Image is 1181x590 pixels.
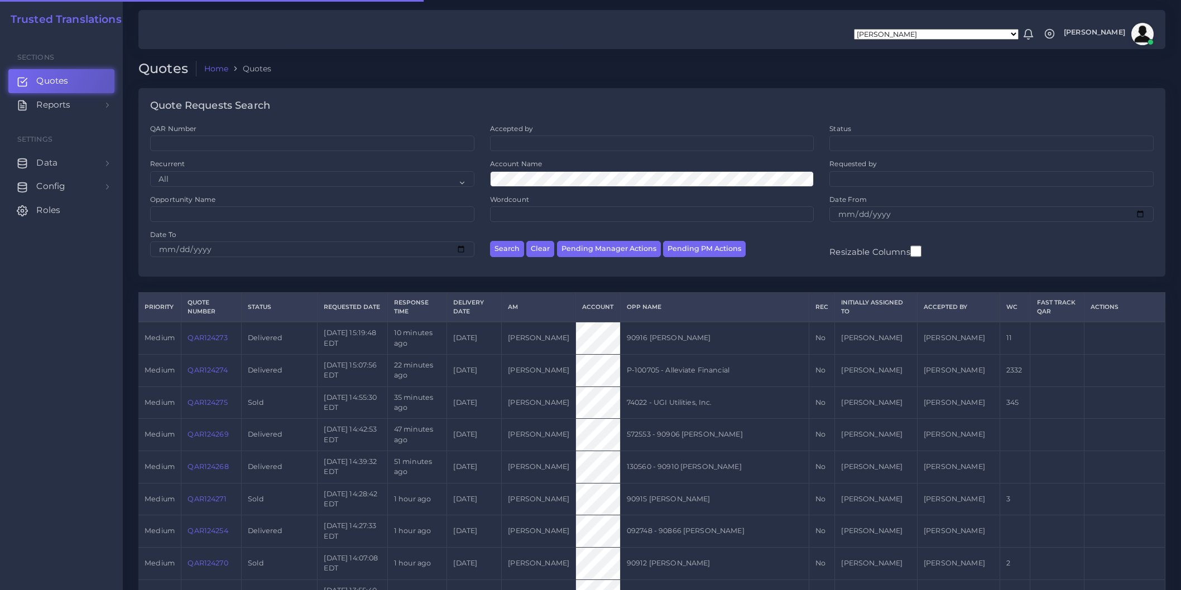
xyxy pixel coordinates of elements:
span: Config [36,180,65,192]
a: Roles [8,199,114,222]
label: Status [829,124,851,133]
td: [PERSON_NAME] [835,547,918,579]
th: Priority [138,293,181,322]
td: Sold [241,547,317,579]
td: 2332 [1000,354,1030,386]
th: Quote Number [181,293,242,322]
label: Resizable Columns [829,244,921,258]
a: QAR124269 [188,430,228,438]
td: [PERSON_NAME] [835,451,918,483]
td: [PERSON_NAME] [835,419,918,451]
td: No [809,386,834,419]
td: 2 [1000,547,1030,579]
td: [PERSON_NAME] [835,354,918,386]
td: [PERSON_NAME] [835,386,918,419]
th: Accepted by [917,293,1000,322]
td: No [809,451,834,483]
span: medium [145,430,175,438]
th: AM [502,293,576,322]
td: Delivered [241,451,317,483]
a: QAR124273 [188,333,227,342]
th: Opp Name [620,293,809,322]
td: [PERSON_NAME] [917,354,1000,386]
span: medium [145,559,175,567]
td: Sold [241,386,317,419]
td: [PERSON_NAME] [502,547,576,579]
a: Reports [8,93,114,117]
button: Pending PM Actions [663,241,746,257]
th: Requested Date [318,293,387,322]
a: Data [8,151,114,175]
span: Roles [36,204,60,216]
td: Delivered [241,419,317,451]
td: 092748 - 90866 [PERSON_NAME] [620,515,809,548]
td: 130560 - 90910 [PERSON_NAME] [620,451,809,483]
td: [PERSON_NAME] [917,419,1000,451]
td: 90915 [PERSON_NAME] [620,483,809,515]
label: Opportunity Name [150,195,215,204]
td: [DATE] [447,354,502,386]
span: Settings [17,135,52,143]
label: Account Name [490,159,543,168]
td: [PERSON_NAME] [502,354,576,386]
a: Home [204,63,229,74]
span: medium [145,366,175,374]
td: [PERSON_NAME] [502,483,576,515]
td: 11 [1000,322,1030,354]
td: [DATE] 14:39:32 EDT [318,451,387,483]
span: Data [36,157,57,169]
span: Quotes [36,75,68,87]
td: 572553 - 90906 [PERSON_NAME] [620,419,809,451]
h4: Quote Requests Search [150,100,270,112]
button: Pending Manager Actions [557,241,661,257]
td: No [809,354,834,386]
td: No [809,483,834,515]
a: QAR124270 [188,559,228,567]
td: [DATE] [447,483,502,515]
a: Trusted Translations [3,13,122,26]
th: Actions [1084,293,1165,322]
a: Quotes [8,69,114,93]
label: Requested by [829,159,877,168]
th: Account [576,293,620,322]
td: [DATE] [447,386,502,419]
td: [PERSON_NAME] [835,515,918,548]
td: 1 hour ago [387,483,447,515]
td: 74022 - UGI Utilities, Inc. [620,386,809,419]
a: QAR124271 [188,495,226,503]
span: medium [145,462,175,471]
td: 22 minutes ago [387,354,447,386]
span: medium [145,495,175,503]
label: QAR Number [150,124,196,133]
td: [PERSON_NAME] [917,386,1000,419]
span: Reports [36,99,70,111]
span: Sections [17,53,54,61]
span: [PERSON_NAME] [1064,29,1125,36]
a: QAR124268 [188,462,228,471]
td: [DATE] 14:28:42 EDT [318,483,387,515]
th: Delivery Date [447,293,502,322]
td: [DATE] 15:19:48 EDT [318,322,387,354]
span: medium [145,333,175,342]
td: [DATE] 15:07:56 EDT [318,354,387,386]
td: Sold [241,483,317,515]
td: [PERSON_NAME] [917,483,1000,515]
label: Recurrent [150,159,185,168]
td: [PERSON_NAME] [835,483,918,515]
img: avatar [1131,23,1154,45]
td: 90916 [PERSON_NAME] [620,322,809,354]
td: [DATE] 14:55:30 EDT [318,386,387,419]
td: [PERSON_NAME] [917,451,1000,483]
td: 1 hour ago [387,515,447,548]
a: QAR124275 [188,398,227,407]
a: Config [8,175,114,198]
a: [PERSON_NAME]avatar [1058,23,1158,45]
td: 345 [1000,386,1030,419]
h2: Quotes [138,61,196,77]
input: Resizable Columns [910,244,921,258]
td: [PERSON_NAME] [917,515,1000,548]
td: [PERSON_NAME] [502,386,576,419]
td: 35 minutes ago [387,386,447,419]
span: medium [145,526,175,535]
